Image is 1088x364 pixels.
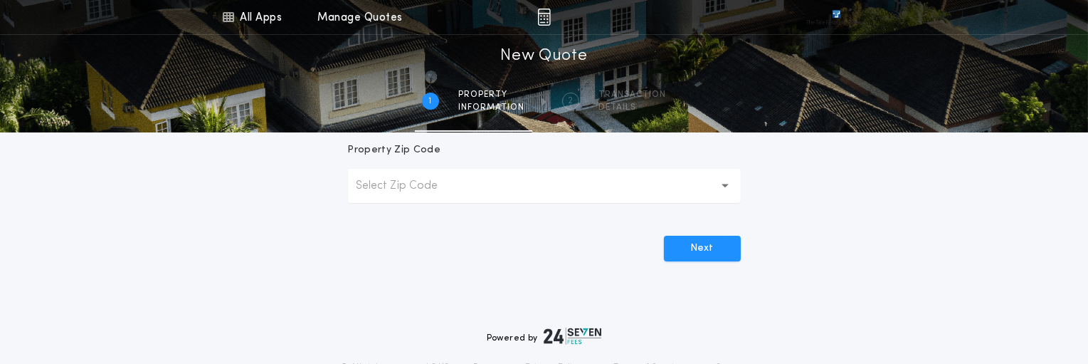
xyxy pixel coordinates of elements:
img: logo [544,328,602,345]
span: Transaction [599,89,667,100]
p: Select Zip Code [356,177,461,194]
div: Powered by [487,328,602,345]
h2: 2 [568,95,573,107]
img: vs-icon [806,10,866,24]
h1: New Quote [500,45,587,68]
h2: 1 [429,95,432,107]
span: details [599,102,667,113]
button: Select Zip Code [348,169,741,203]
p: Property Zip Code [348,143,440,157]
button: Next [664,236,741,261]
span: Property [459,89,525,100]
span: information [459,102,525,113]
img: img [537,9,551,26]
